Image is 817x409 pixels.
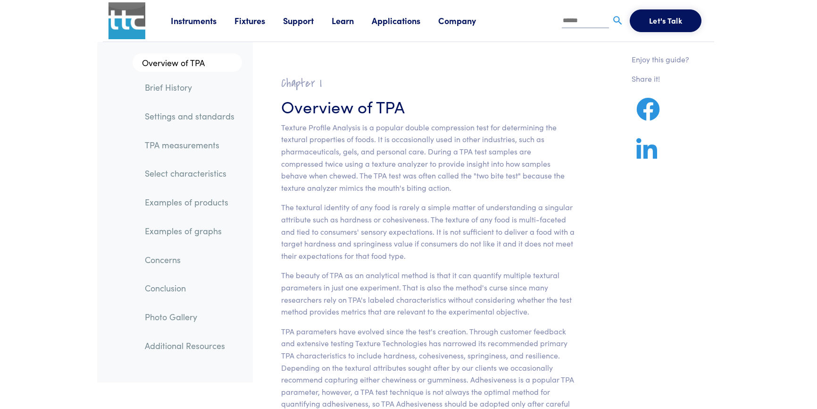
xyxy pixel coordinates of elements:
a: Overview of TPA [133,53,242,72]
p: Enjoy this guide? [632,53,689,66]
h3: Overview of TPA [281,94,575,118]
button: Let's Talk [630,9,701,32]
p: Share it! [632,73,689,85]
a: Additional Resources [137,335,242,357]
a: Instruments [171,15,234,26]
p: The textural identity of any food is rarely a simple matter of understanding a singular attribute... [281,201,575,262]
a: Share on LinkedIn [632,149,662,161]
a: Company [438,15,494,26]
a: TPA measurements [137,134,242,156]
a: Applications [372,15,438,26]
a: Learn [332,15,372,26]
a: Select characteristics [137,162,242,184]
a: Concerns [137,249,242,271]
a: Brief History [137,77,242,98]
a: Fixtures [234,15,283,26]
a: Support [283,15,332,26]
p: The beauty of TPA as an analytical method is that it can quantify multiple textural parameters in... [281,269,575,317]
img: ttc_logo_1x1_v1.0.png [108,2,145,39]
h2: Chapter I [281,76,575,91]
a: Settings and standards [137,105,242,127]
a: Examples of products [137,191,242,213]
p: Texture Profile Analysis is a popular double compression test for determining the textural proper... [281,121,575,194]
a: Photo Gallery [137,306,242,328]
a: Conclusion [137,277,242,299]
a: Examples of graphs [137,220,242,242]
